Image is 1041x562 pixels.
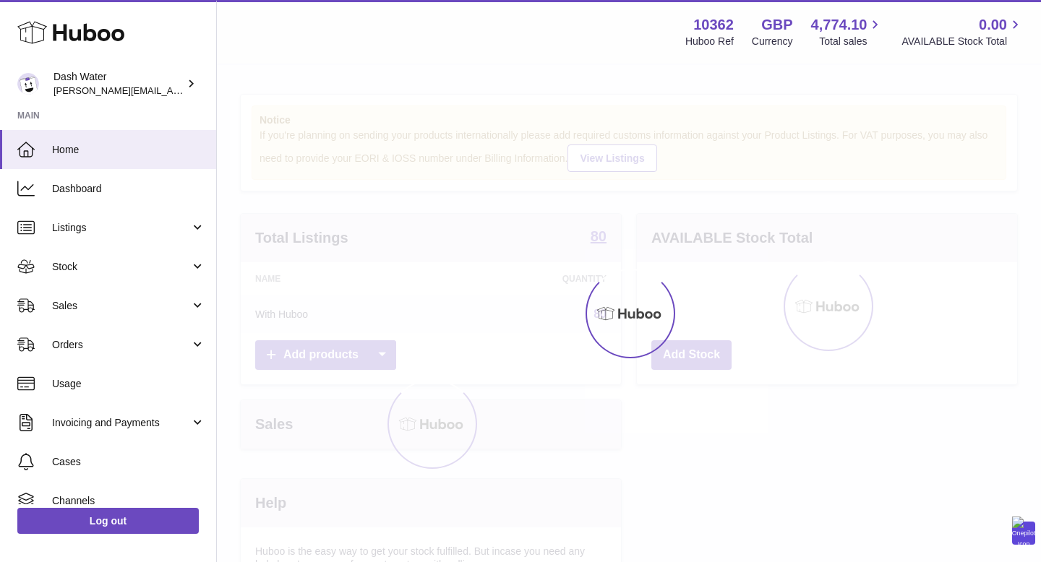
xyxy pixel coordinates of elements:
[693,15,734,35] strong: 10362
[52,221,190,235] span: Listings
[52,455,205,469] span: Cases
[979,15,1007,35] span: 0.00
[819,35,883,48] span: Total sales
[53,70,184,98] div: Dash Water
[52,416,190,430] span: Invoicing and Payments
[901,15,1024,48] a: 0.00 AVAILABLE Stock Total
[52,260,190,274] span: Stock
[52,143,205,157] span: Home
[52,299,190,313] span: Sales
[53,85,290,96] span: [PERSON_NAME][EMAIL_ADDRESS][DOMAIN_NAME]
[52,338,190,352] span: Orders
[52,494,205,508] span: Channels
[685,35,734,48] div: Huboo Ref
[52,182,205,196] span: Dashboard
[752,35,793,48] div: Currency
[761,15,792,35] strong: GBP
[811,15,867,35] span: 4,774.10
[17,508,199,534] a: Log out
[811,15,884,48] a: 4,774.10 Total sales
[52,377,205,391] span: Usage
[17,73,39,95] img: james@dash-water.com
[901,35,1024,48] span: AVAILABLE Stock Total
